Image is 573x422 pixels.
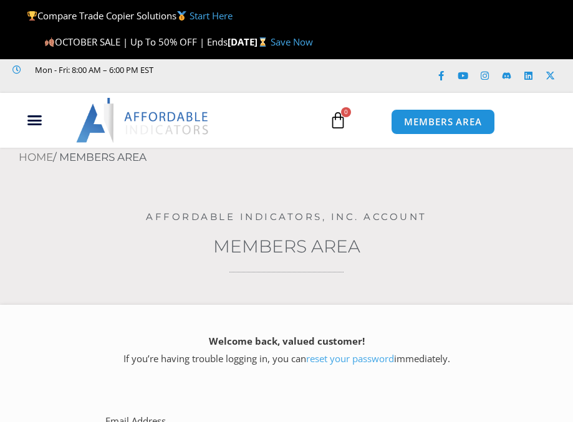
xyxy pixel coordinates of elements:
a: Save Now [271,36,313,48]
img: 🥇 [177,11,186,21]
a: reset your password [306,352,394,365]
img: 🏆 [27,11,37,21]
p: If you’re having trouble logging in, you can immediately. [22,333,551,368]
a: Affordable Indicators, Inc. Account [146,211,427,223]
iframe: Customer reviews powered by Trustpilot [12,77,200,90]
img: LogoAI | Affordable Indicators – NinjaTrader [76,98,210,143]
a: 0 [311,102,365,138]
nav: Breadcrumb [19,148,573,168]
span: Mon - Fri: 8:00 AM – 6:00 PM EST [32,62,153,77]
a: Start Here [190,9,233,22]
span: OCTOBER SALE | Up To 50% OFF | Ends [44,36,228,48]
img: 🍂 [45,37,54,47]
span: MEMBERS AREA [404,117,482,127]
a: MEMBERS AREA [391,109,495,135]
strong: [DATE] [228,36,271,48]
a: Members Area [213,236,360,257]
span: 0 [341,107,351,117]
strong: Welcome back, valued customer! [209,335,365,347]
img: ⌛ [258,37,267,47]
div: Menu Toggle [6,108,63,132]
span: Compare Trade Copier Solutions [27,9,233,22]
a: Home [19,151,53,163]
